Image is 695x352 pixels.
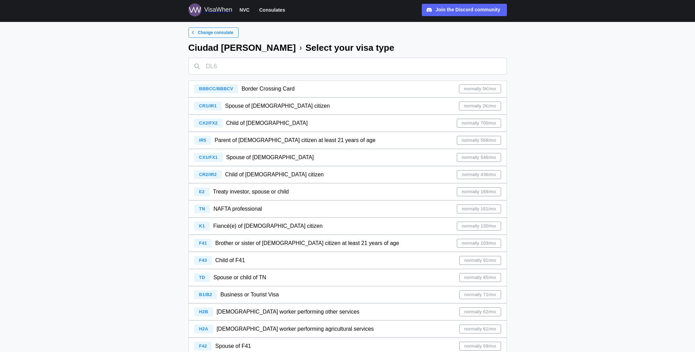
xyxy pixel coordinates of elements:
a: CR1/IR1 Spouse of [DEMOGRAPHIC_DATA] citizennormally 2K/mo [188,97,507,115]
span: F42 [199,343,207,349]
span: TD [199,275,205,280]
span: NVC [240,6,250,14]
span: Brother or sister of [DEMOGRAPHIC_DATA] citizen at least 21 years of age [215,240,399,246]
span: TN [199,206,205,211]
a: F41 Brother or sister of [DEMOGRAPHIC_DATA] citizen at least 21 years of agenormally 103/mo [188,235,507,252]
button: NVC [236,5,253,14]
span: normally 161/mo [462,205,496,213]
span: Spouse of F41 [215,343,251,349]
span: normally 5K/mo [464,85,496,93]
a: H2A [DEMOGRAPHIC_DATA] worker performing agricultural servicesnormally 61/mo [188,320,507,338]
span: Child of [DEMOGRAPHIC_DATA] citizen [225,172,324,177]
a: TD Spouse or child of TNnormally 85/mo [188,269,507,286]
span: CX1/FX1 [199,155,218,160]
span: Border Crossing Card [242,86,295,92]
span: Spouse of [DEMOGRAPHIC_DATA] [226,154,314,160]
span: normally 103/mo [462,239,496,247]
span: CR2/IR2 [199,172,217,177]
span: E2 [199,189,205,194]
span: normally 71/mo [464,291,496,299]
span: H2B [199,309,208,314]
a: H2B [DEMOGRAPHIC_DATA] worker performing other servicesnormally 62/mo [188,303,507,320]
span: normally 62/mo [464,308,496,316]
span: Treaty investor, spouse or child [213,189,289,195]
span: Consulates [259,6,285,14]
span: CR1/IR1 [199,103,217,108]
span: Parent of [DEMOGRAPHIC_DATA] citizen at least 21 years of age [215,137,375,143]
span: NAFTA professional [213,206,262,212]
span: Spouse of [DEMOGRAPHIC_DATA] citizen [225,103,330,109]
span: CX2/FX2 [199,120,218,126]
span: normally 700/mo [462,119,496,127]
a: CX2/FX2 Child of [DEMOGRAPHIC_DATA]normally 700/mo [188,115,507,132]
span: Fiancé(e) of [DEMOGRAPHIC_DATA] citizen [213,223,323,229]
span: normally 436/mo [462,171,496,179]
span: Child of F41 [215,257,245,263]
span: K1 [199,223,205,228]
span: F43 [199,258,207,263]
div: › [299,44,302,52]
span: normally 568/mo [462,136,496,144]
a: Join the Discord community [422,4,507,16]
a: Change consulate [188,27,239,38]
a: IR5 Parent of [DEMOGRAPHIC_DATA] citizen at least 21 years of agenormally 568/mo [188,132,507,149]
div: Select your visa type [305,43,394,52]
span: normally 546/mo [462,153,496,162]
a: B1/B2 Business or Tourist Visanormally 71/mo [188,286,507,303]
span: normally 2K/mo [464,102,496,110]
span: normally 61/mo [464,325,496,333]
a: K1 Fiancé(e) of [DEMOGRAPHIC_DATA] citizennormally 130/mo [188,218,507,235]
span: [DEMOGRAPHIC_DATA] worker performing agricultural services [217,326,374,332]
a: F43 Child of F41normally 91/mo [188,252,507,269]
div: VisaWhen [204,5,232,15]
a: BBBCC/BBBCV Border Crossing Cardnormally 5K/mo [188,80,507,97]
a: E2 Treaty investor, spouse or childnormally 169/mo [188,183,507,200]
span: [DEMOGRAPHIC_DATA] worker performing other services [217,309,359,315]
span: normally 59/mo [464,342,496,350]
button: Consulates [256,5,288,14]
img: Logo for VisaWhen [188,3,201,16]
span: B1/B2 [199,292,212,297]
div: Ciudad [PERSON_NAME] [188,43,296,52]
span: H2A [199,326,208,331]
span: normally 169/mo [462,188,496,196]
span: normally 91/mo [464,256,496,265]
span: normally 85/mo [464,273,496,282]
span: Child of [DEMOGRAPHIC_DATA] [226,120,308,126]
a: Logo for VisaWhen VisaWhen [188,3,232,16]
span: Spouse or child of TN [213,274,266,280]
a: CR2/IR2 Child of [DEMOGRAPHIC_DATA] citizennormally 436/mo [188,166,507,183]
a: TN NAFTA professionalnormally 161/mo [188,200,507,218]
span: BBBCC/BBBCV [199,86,233,91]
span: Change consulate [198,28,233,37]
span: F41 [199,240,207,246]
div: Join the Discord community [436,6,500,14]
span: Business or Tourist Visa [220,292,279,297]
input: DL6 [188,58,507,75]
a: CX1/FX1 Spouse of [DEMOGRAPHIC_DATA]normally 546/mo [188,149,507,166]
span: IR5 [199,138,206,143]
span: normally 130/mo [462,222,496,230]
